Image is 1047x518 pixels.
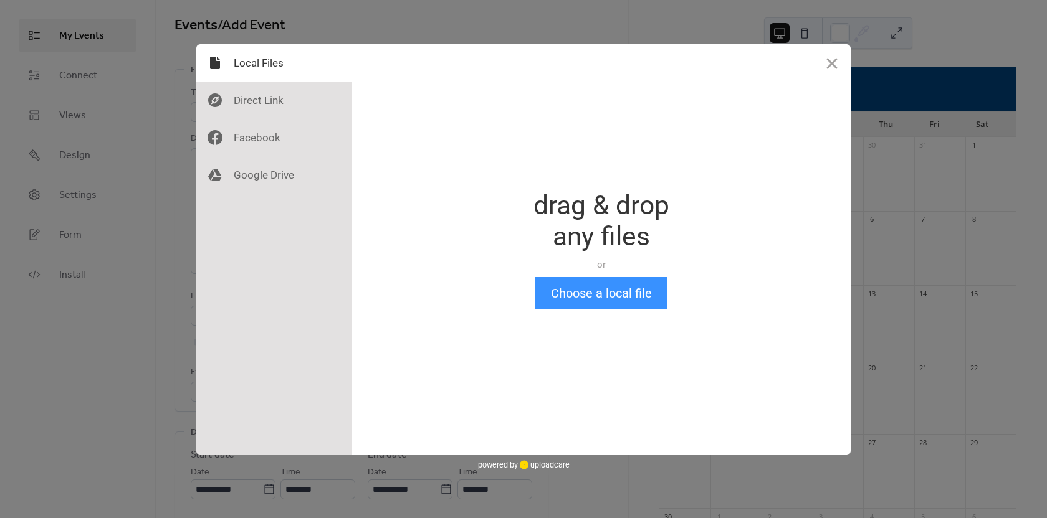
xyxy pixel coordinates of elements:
[196,82,352,119] div: Direct Link
[196,44,352,82] div: Local Files
[813,44,851,82] button: Close
[196,156,352,194] div: Google Drive
[533,258,669,271] div: or
[533,190,669,252] div: drag & drop any files
[478,455,570,474] div: powered by
[196,119,352,156] div: Facebook
[518,460,570,469] a: uploadcare
[535,277,667,309] button: Choose a local file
